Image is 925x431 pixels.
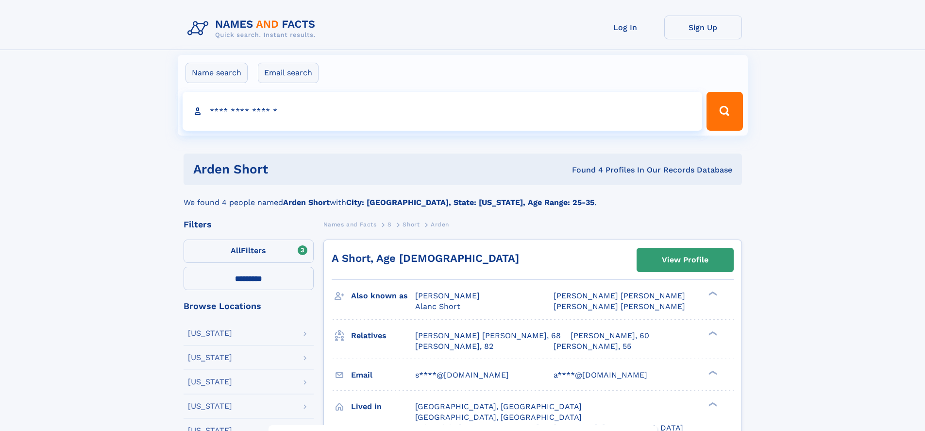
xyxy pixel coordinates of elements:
[415,341,493,352] a: [PERSON_NAME], 82
[188,329,232,337] div: [US_STATE]
[587,16,664,39] a: Log In
[387,221,392,228] span: S
[283,198,330,207] b: Arden Short
[351,398,415,415] h3: Lived in
[403,221,420,228] span: Short
[431,221,449,228] span: Arden
[351,367,415,383] h3: Email
[183,92,703,131] input: search input
[184,302,314,310] div: Browse Locations
[637,248,733,272] a: View Profile
[415,291,480,300] span: [PERSON_NAME]
[184,240,314,263] label: Filters
[332,252,519,264] a: A Short, Age [DEMOGRAPHIC_DATA]
[554,302,685,311] span: [PERSON_NAME] [PERSON_NAME]
[351,288,415,304] h3: Also known as
[188,354,232,362] div: [US_STATE]
[706,291,718,297] div: ❯
[185,63,248,83] label: Name search
[188,378,232,386] div: [US_STATE]
[351,328,415,344] h3: Relatives
[403,218,420,230] a: Short
[415,402,582,411] span: [GEOGRAPHIC_DATA], [GEOGRAPHIC_DATA]
[415,330,561,341] a: [PERSON_NAME] [PERSON_NAME], 68
[387,218,392,230] a: S
[664,16,742,39] a: Sign Up
[184,16,323,42] img: Logo Names and Facts
[415,302,460,311] span: Alanc Short
[231,246,241,255] span: All
[554,341,631,352] a: [PERSON_NAME], 55
[193,163,420,175] h1: Arden Short
[323,218,377,230] a: Names and Facts
[571,330,649,341] a: [PERSON_NAME], 60
[554,291,685,300] span: [PERSON_NAME] [PERSON_NAME]
[258,63,319,83] label: Email search
[184,185,742,208] div: We found 4 people named with .
[184,220,314,229] div: Filters
[662,249,708,271] div: View Profile
[346,198,594,207] b: City: [GEOGRAPHIC_DATA], State: [US_STATE], Age Range: 25-35
[706,401,718,407] div: ❯
[706,369,718,376] div: ❯
[420,165,732,175] div: Found 4 Profiles In Our Records Database
[706,330,718,336] div: ❯
[706,92,742,131] button: Search Button
[188,402,232,410] div: [US_STATE]
[415,413,582,422] span: [GEOGRAPHIC_DATA], [GEOGRAPHIC_DATA]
